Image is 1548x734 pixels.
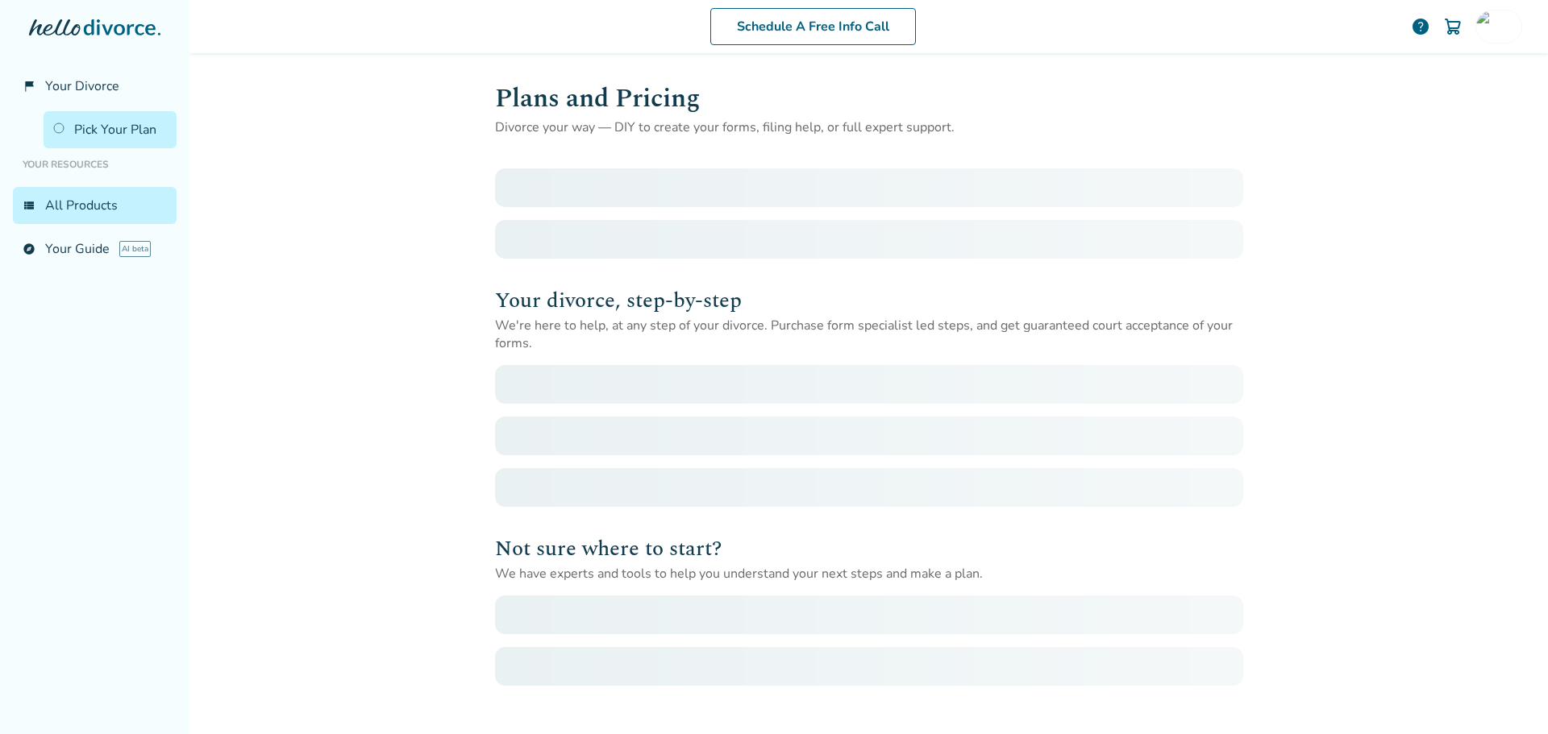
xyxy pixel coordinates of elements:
p: Divorce your way — DIY to create your forms, filing help, or full expert support. [495,118,1243,136]
span: AI beta [119,241,151,257]
span: explore [23,243,35,255]
a: exploreYour GuideAI beta [13,230,177,267]
span: view_list [23,199,35,212]
h2: Not sure where to start? [495,533,1243,565]
img: Cart [1443,17,1463,36]
a: help [1411,17,1430,36]
a: flag_2Your Divorce [13,68,177,105]
h2: Your divorce, step-by-step [495,284,1243,317]
span: Your Divorce [45,77,119,95]
a: Pick Your Plan [44,111,177,148]
p: We're here to help, at any step of your divorce. Purchase form specialist led steps, and get guar... [495,317,1243,352]
span: flag_2 [23,80,35,93]
img: dboucher08@hotmail.com [1476,10,1508,43]
li: Your Resources [13,148,177,180]
a: view_listAll Products [13,187,177,224]
a: Schedule A Free Info Call [710,8,916,45]
p: We have experts and tools to help you understand your next steps and make a plan. [495,565,1243,583]
h1: Plans and Pricing [495,79,1243,118]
